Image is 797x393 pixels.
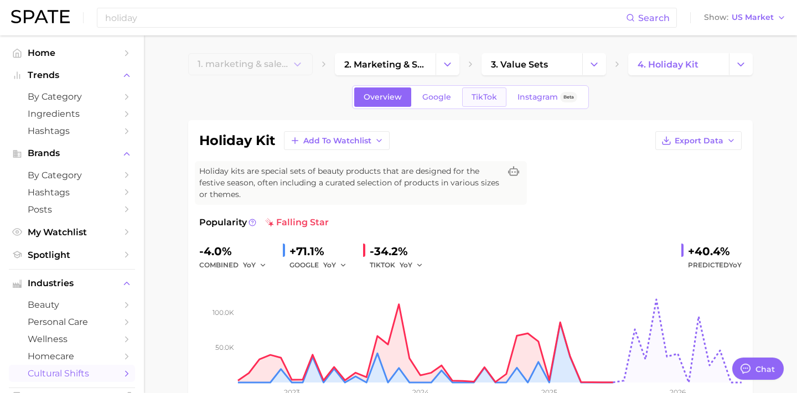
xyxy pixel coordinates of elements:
[28,368,116,379] span: cultural shifts
[364,92,402,102] span: Overview
[28,278,116,288] span: Industries
[9,167,135,184] a: by Category
[9,246,135,263] a: Spotlight
[400,258,423,272] button: YoY
[28,227,116,237] span: My Watchlist
[9,67,135,84] button: Trends
[9,44,135,61] a: Home
[188,53,313,75] button: 1. marketing & salesChoose Category
[28,70,116,80] span: Trends
[28,48,116,58] span: Home
[729,53,753,75] button: Change Category
[199,216,247,229] span: Popularity
[104,8,626,27] input: Search here for a brand, industry, or ingredient
[732,14,774,20] span: US Market
[9,296,135,313] a: beauty
[675,136,723,146] span: Export Data
[370,242,431,260] div: -34.2%
[11,10,70,23] img: SPATE
[9,275,135,292] button: Industries
[354,87,411,107] a: Overview
[28,108,116,119] span: Ingredients
[582,53,606,75] button: Change Category
[400,260,412,270] span: YoY
[199,134,275,147] h1: holiday kit
[243,260,256,270] span: YoY
[323,258,347,272] button: YoY
[289,258,354,272] div: GOOGLE
[265,216,329,229] span: falling star
[370,258,431,272] div: TIKTOK
[28,170,116,180] span: by Category
[422,92,451,102] span: Google
[9,330,135,348] a: wellness
[28,299,116,310] span: beauty
[28,250,116,260] span: Spotlight
[28,351,116,361] span: homecare
[413,87,460,107] a: Google
[688,258,742,272] span: Predicted
[9,365,135,382] a: cultural shifts
[344,59,426,70] span: 2. marketing & sales
[28,317,116,327] span: personal care
[508,87,587,107] a: InstagramBeta
[482,53,582,75] a: 3. value sets
[303,136,371,146] span: Add to Watchlist
[638,59,698,70] span: 4. holiday kit
[462,87,506,107] a: TikTok
[323,260,336,270] span: YoY
[9,184,135,201] a: Hashtags
[563,92,574,102] span: Beta
[199,258,274,272] div: combined
[9,88,135,105] a: by Category
[9,105,135,122] a: Ingredients
[28,204,116,215] span: Posts
[243,258,267,272] button: YoY
[436,53,459,75] button: Change Category
[289,242,354,260] div: +71.1%
[628,53,729,75] a: 4. holiday kit
[701,11,789,25] button: ShowUS Market
[284,131,390,150] button: Add to Watchlist
[472,92,497,102] span: TikTok
[9,313,135,330] a: personal care
[729,261,742,269] span: YoY
[335,53,436,75] a: 2. marketing & sales
[655,131,742,150] button: Export Data
[9,224,135,241] a: My Watchlist
[9,145,135,162] button: Brands
[198,59,292,69] span: 1. marketing & sales Choose Category
[28,91,116,102] span: by Category
[491,59,548,70] span: 3. value sets
[517,92,558,102] span: Instagram
[688,242,742,260] div: +40.4%
[28,187,116,198] span: Hashtags
[265,218,274,227] img: falling star
[704,14,728,20] span: Show
[9,201,135,218] a: Posts
[638,13,670,23] span: Search
[28,126,116,136] span: Hashtags
[9,348,135,365] a: homecare
[199,242,274,260] div: -4.0%
[199,166,500,200] span: Holiday kits are special sets of beauty products that are designed for the festive season, often ...
[28,148,116,158] span: Brands
[28,334,116,344] span: wellness
[9,122,135,139] a: Hashtags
